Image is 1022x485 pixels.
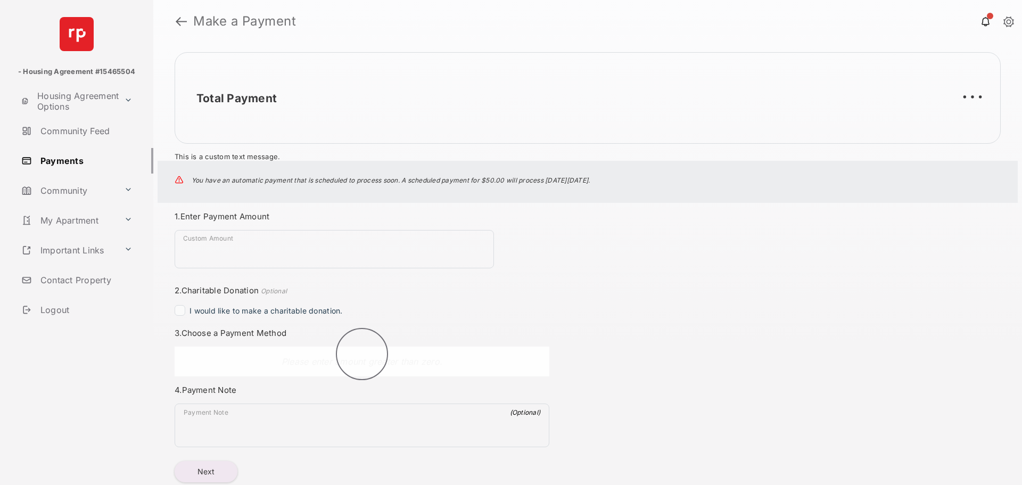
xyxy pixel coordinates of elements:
p: You have an automatic payment that is scheduled to process soon. A scheduled payment for $50.00 w... [192,176,590,185]
a: Housing Agreement Options [17,88,120,114]
a: Contact Property [17,267,153,293]
a: Community [17,178,120,203]
span: I would like to make a charitable donation. [189,306,343,315]
a: Logout [17,297,153,323]
p: - Housing Agreement #15465504 [18,67,135,77]
img: svg+xml;base64,PHN2ZyB4bWxucz0iaHR0cDovL3d3dy53My5vcmcvMjAwMC9zdmciIHdpZHRoPSI2NCIgaGVpZ2h0PSI2NC... [60,17,94,51]
a: My Apartment [17,208,120,233]
h3: 2. Charitable Donation [175,285,549,297]
a: Important Links [17,237,120,263]
button: Next [175,461,237,482]
em: Optional [261,287,287,295]
div: This is a custom text message. [175,152,1001,161]
h3: 3. Choose a Payment Method [175,328,549,338]
a: Community Feed [17,118,153,144]
h3: 4. Payment Note [175,385,549,395]
strong: Make a Payment [193,15,296,28]
a: Payments [17,148,153,174]
h2: Total Payment [196,92,277,105]
h3: 1. Enter Payment Amount [175,211,549,221]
